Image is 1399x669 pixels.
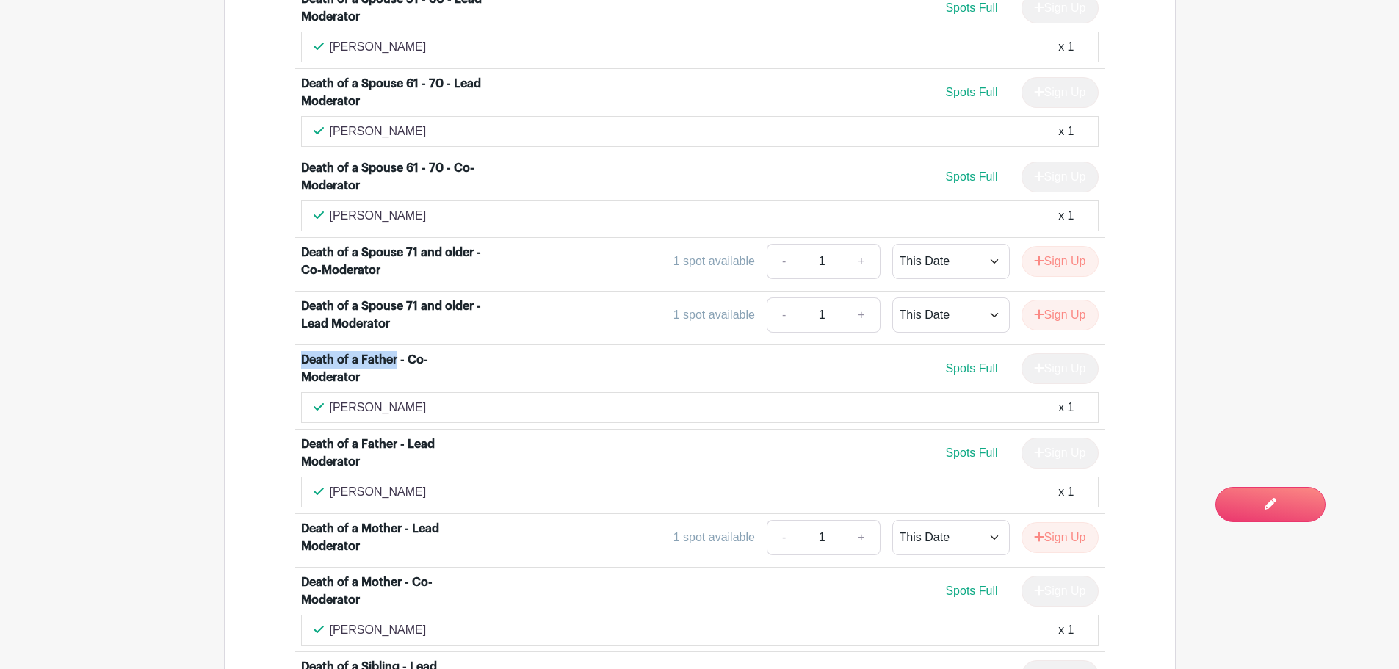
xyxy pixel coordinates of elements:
div: Death of a Spouse 61 - 70 - Co-Moderator [301,159,483,195]
span: Spots Full [945,362,997,375]
div: x 1 [1058,399,1074,416]
span: Spots Full [945,585,997,597]
div: x 1 [1058,621,1074,639]
span: Spots Full [945,1,997,14]
button: Sign Up [1022,246,1099,277]
div: x 1 [1058,483,1074,501]
div: 1 spot available [673,253,755,270]
div: 1 spot available [673,529,755,546]
a: + [843,244,880,279]
p: [PERSON_NAME] [330,38,427,56]
a: - [767,520,800,555]
p: [PERSON_NAME] [330,621,427,639]
a: - [767,297,800,333]
div: x 1 [1058,123,1074,140]
span: Spots Full [945,86,997,98]
div: Death of a Father - Lead Moderator [301,435,483,471]
a: + [843,297,880,333]
p: [PERSON_NAME] [330,399,427,416]
div: Death of a Father - Co-Moderator [301,351,483,386]
div: x 1 [1058,38,1074,56]
p: [PERSON_NAME] [330,123,427,140]
div: Death of a Spouse 71 and older - Co-Moderator [301,244,483,279]
span: Spots Full [945,170,997,183]
button: Sign Up [1022,300,1099,330]
div: Death of a Spouse 61 - 70 - Lead Moderator [301,75,483,110]
p: [PERSON_NAME] [330,207,427,225]
p: [PERSON_NAME] [330,483,427,501]
div: x 1 [1058,207,1074,225]
div: Death of a Mother - Co-Moderator [301,574,483,609]
span: Spots Full [945,446,997,459]
button: Sign Up [1022,522,1099,553]
div: Death of a Spouse 71 and older - Lead Moderator [301,297,483,333]
a: - [767,244,800,279]
a: + [843,520,880,555]
div: Death of a Mother - Lead Moderator [301,520,483,555]
div: 1 spot available [673,306,755,324]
